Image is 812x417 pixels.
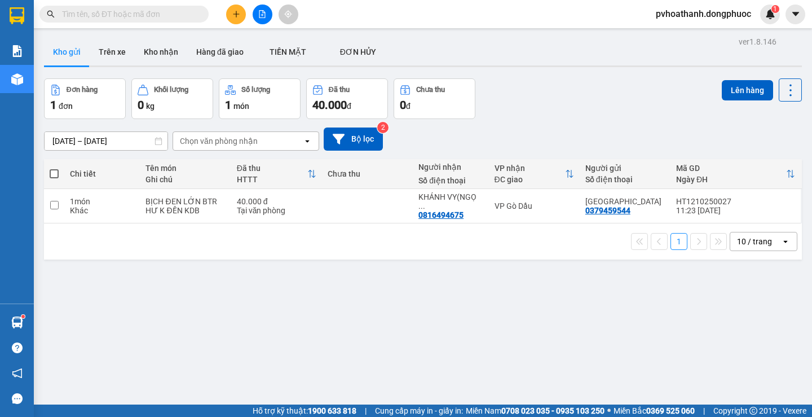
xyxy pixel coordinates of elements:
[765,9,775,19] img: icon-new-feature
[377,122,389,133] sup: 2
[45,132,167,150] input: Select a date range.
[737,236,772,247] div: 10 / trang
[375,405,463,417] span: Cung cấp máy in - giấy in:
[495,175,565,184] div: ĐC giao
[347,102,351,111] span: đ
[324,128,383,151] button: Bộ lọc
[10,7,24,24] img: logo-vxr
[647,7,760,21] span: pvhoathanh.dongphuoc
[135,38,187,65] button: Kho nhận
[146,102,155,111] span: kg
[145,197,225,206] div: BỊCH ĐEN LỚN BTR
[607,409,611,413] span: ⚪️
[11,45,23,57] img: solution-icon
[270,47,306,56] span: TIỀN MẶT
[50,98,56,112] span: 1
[585,175,665,184] div: Số điện thoại
[232,10,240,18] span: plus
[676,197,795,206] div: HT1210250027
[416,86,445,94] div: Chưa thu
[70,206,134,215] div: Khác
[329,86,350,94] div: Đã thu
[328,169,407,178] div: Chưa thu
[187,38,253,65] button: Hàng đã giao
[646,406,695,415] strong: 0369 525 060
[703,405,705,417] span: |
[21,315,25,318] sup: 1
[418,210,464,220] div: 0816494675
[676,206,795,215] div: 11:23 [DATE]
[145,206,225,215] div: HƯ K ĐỀN KDB
[47,10,55,18] span: search
[773,5,777,13] span: 1
[284,10,292,18] span: aim
[237,206,316,215] div: Tại văn phòng
[771,5,779,13] sup: 1
[418,201,425,210] span: ...
[466,405,604,417] span: Miền Nam
[406,102,411,111] span: đ
[44,38,90,65] button: Kho gửi
[70,197,134,206] div: 1 món
[231,159,322,189] th: Toggle SortBy
[785,5,805,24] button: caret-down
[258,10,266,18] span: file-add
[585,164,665,173] div: Người gửi
[722,80,773,100] button: Lên hàng
[365,405,367,417] span: |
[11,317,23,328] img: warehouse-icon
[70,169,134,178] div: Chi tiết
[418,192,483,210] div: KHÁNH VY(NGỌC NỞ)
[781,237,790,246] svg: open
[12,368,23,379] span: notification
[237,197,316,206] div: 40.000 đ
[154,86,188,94] div: Khối lượng
[670,233,687,250] button: 1
[145,164,225,173] div: Tên món
[253,405,356,417] span: Hỗ trợ kỹ thuật:
[791,9,801,19] span: caret-down
[308,406,356,415] strong: 1900 633 818
[12,393,23,404] span: message
[12,343,23,353] span: question-circle
[495,164,565,173] div: VP nhận
[180,135,258,147] div: Chọn văn phòng nhận
[11,73,23,85] img: warehouse-icon
[306,78,388,119] button: Đã thu40.000đ
[312,98,347,112] span: 40.000
[749,407,757,415] span: copyright
[62,8,195,20] input: Tìm tên, số ĐT hoặc mã đơn
[44,78,126,119] button: Đơn hàng1đơn
[138,98,144,112] span: 0
[400,98,406,112] span: 0
[90,38,135,65] button: Trên xe
[303,137,312,146] svg: open
[131,78,213,119] button: Khối lượng0kg
[226,5,246,24] button: plus
[501,406,604,415] strong: 0708 023 035 - 0935 103 250
[489,159,580,189] th: Toggle SortBy
[418,163,483,172] div: Người nhận
[495,201,574,210] div: VP Gò Dầu
[237,164,307,173] div: Đã thu
[241,86,270,94] div: Số lượng
[670,159,801,189] th: Toggle SortBy
[418,176,483,185] div: Số điện thoại
[676,164,786,173] div: Mã GD
[676,175,786,184] div: Ngày ĐH
[739,36,776,48] div: ver 1.8.146
[394,78,475,119] button: Chưa thu0đ
[145,175,225,184] div: Ghi chú
[67,86,98,94] div: Đơn hàng
[340,47,376,56] span: ĐƠN HỦY
[279,5,298,24] button: aim
[225,98,231,112] span: 1
[233,102,249,111] span: món
[237,175,307,184] div: HTTT
[59,102,73,111] span: đơn
[614,405,695,417] span: Miền Bắc
[219,78,301,119] button: Số lượng1món
[585,206,630,215] div: 0379459544
[585,197,665,206] div: CẨM TIÊN
[253,5,272,24] button: file-add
